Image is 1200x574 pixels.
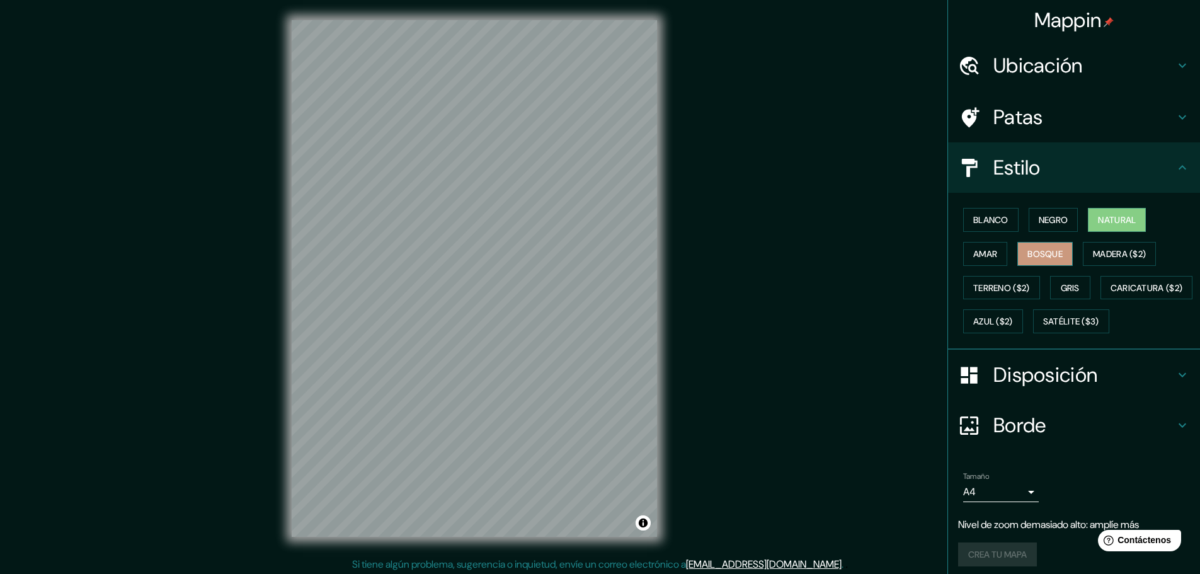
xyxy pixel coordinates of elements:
font: . [845,557,848,571]
button: Caricatura ($2) [1100,276,1193,300]
img: pin-icon.png [1104,17,1114,27]
font: Terreno ($2) [973,282,1030,294]
a: [EMAIL_ADDRESS][DOMAIN_NAME] [686,558,842,571]
font: Caricatura ($2) [1111,282,1183,294]
button: Activar o desactivar atribución [636,515,651,531]
button: Negro [1029,208,1078,232]
font: Azul ($2) [973,316,1013,328]
font: Borde [993,412,1046,439]
div: Borde [948,400,1200,451]
font: Nivel de zoom demasiado alto: amplíe más [958,518,1139,531]
button: Azul ($2) [963,309,1023,333]
font: Si tiene algún problema, sugerencia o inquietud, envíe un correo electrónico a [352,558,686,571]
font: Amar [973,248,997,260]
canvas: Mapa [292,20,657,537]
font: Satélite ($3) [1043,316,1099,328]
div: Ubicación [948,40,1200,91]
font: Negro [1039,214,1068,226]
font: . [843,557,845,571]
font: Patas [993,104,1043,130]
iframe: Lanzador de widgets de ayuda [1088,525,1186,560]
font: Disposición [993,362,1097,388]
button: Amar [963,242,1007,266]
button: Blanco [963,208,1019,232]
font: A4 [963,485,976,498]
font: Bosque [1027,248,1063,260]
div: Patas [948,92,1200,142]
font: Gris [1061,282,1080,294]
div: A4 [963,482,1039,502]
div: Estilo [948,142,1200,193]
button: Satélite ($3) [1033,309,1109,333]
button: Gris [1050,276,1090,300]
button: Bosque [1017,242,1073,266]
font: . [842,558,843,571]
font: Tamaño [963,471,989,481]
font: Estilo [993,154,1041,181]
button: Natural [1088,208,1146,232]
font: Madera ($2) [1093,248,1146,260]
div: Disposición [948,350,1200,400]
font: Natural [1098,214,1136,226]
button: Terreno ($2) [963,276,1040,300]
button: Madera ($2) [1083,242,1156,266]
font: Ubicación [993,52,1083,79]
font: Blanco [973,214,1009,226]
font: Mappin [1034,7,1102,33]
